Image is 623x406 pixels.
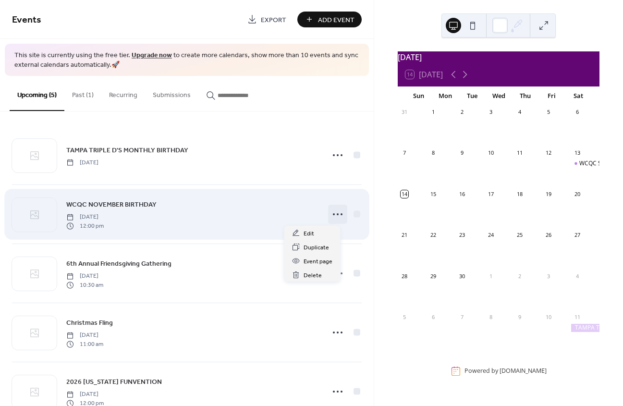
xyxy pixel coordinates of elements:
[516,313,523,320] div: 9
[66,200,157,210] span: WCQC NOVEMBER BIRTHDAY
[574,149,581,157] div: 13
[565,86,592,106] div: Sat
[304,271,322,281] span: Delete
[487,190,494,197] div: 17
[261,15,286,25] span: Export
[432,86,459,106] div: Mon
[66,376,162,387] a: 2026 [US_STATE] FUNVENTION
[401,109,408,116] div: 31
[545,313,552,320] div: 10
[66,317,113,328] a: Christmas Fling
[145,76,198,110] button: Submissions
[538,86,565,106] div: Fri
[401,149,408,157] div: 7
[66,272,103,281] span: [DATE]
[485,86,512,106] div: Wed
[458,149,465,157] div: 9
[516,232,523,239] div: 25
[516,149,523,157] div: 11
[66,318,113,328] span: Christmas Fling
[66,158,98,167] span: [DATE]
[429,232,437,239] div: 22
[500,367,547,375] a: [DOMAIN_NAME]
[487,149,494,157] div: 10
[318,15,354,25] span: Add Event
[574,109,581,116] div: 6
[545,109,552,116] div: 5
[545,272,552,280] div: 3
[516,190,523,197] div: 18
[304,243,329,253] span: Duplicate
[516,109,523,116] div: 4
[459,86,485,106] div: Tue
[574,272,581,280] div: 4
[405,86,432,106] div: Sun
[458,109,465,116] div: 2
[401,190,408,197] div: 14
[66,258,171,269] a: 6th Annual Friendsgiving Gathering
[66,390,104,399] span: [DATE]
[398,51,599,63] div: [DATE]
[545,149,552,157] div: 12
[66,340,103,348] span: 11:00 am
[487,232,494,239] div: 24
[458,232,465,239] div: 23
[66,145,188,155] span: TAMPA TRIPLE D'S MONTHLY BIRTHDAY
[66,221,104,230] span: 12:00 pm
[429,109,437,116] div: 1
[429,313,437,320] div: 6
[574,190,581,197] div: 20
[401,272,408,280] div: 28
[516,272,523,280] div: 2
[64,76,101,110] button: Past (1)
[429,149,437,157] div: 8
[14,51,359,70] span: This site is currently using the free tier. to create more calendars, show more than 10 events an...
[487,272,494,280] div: 1
[429,272,437,280] div: 29
[571,324,599,332] div: TAMPA TRIPLE D'S MONTHLY BIRTHDAY
[429,190,437,197] div: 15
[132,49,172,62] a: Upgrade now
[574,232,581,239] div: 27
[487,109,494,116] div: 3
[297,12,362,27] button: Add Event
[458,272,465,280] div: 30
[66,199,157,210] a: WCQC NOVEMBER BIRTHDAY
[458,313,465,320] div: 7
[66,259,171,269] span: 6th Annual Friendsgiving Gathering
[487,313,494,320] div: 8
[240,12,293,27] a: Export
[66,145,188,156] a: TAMPA TRIPLE D'S MONTHLY BIRTHDAY
[512,86,538,106] div: Thu
[304,229,314,239] span: Edit
[464,367,547,375] div: Powered by
[66,213,104,221] span: [DATE]
[401,232,408,239] div: 21
[101,76,145,110] button: Recurring
[545,232,552,239] div: 26
[401,313,408,320] div: 5
[12,11,41,29] span: Events
[304,257,332,267] span: Event page
[66,281,103,289] span: 10:30 am
[458,190,465,197] div: 16
[10,76,64,111] button: Upcoming (5)
[66,331,103,340] span: [DATE]
[66,377,162,387] span: 2026 [US_STATE] FUNVENTION
[574,313,581,320] div: 11
[545,190,552,197] div: 19
[571,160,599,168] div: WCQC SEPT BIRTHDAY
